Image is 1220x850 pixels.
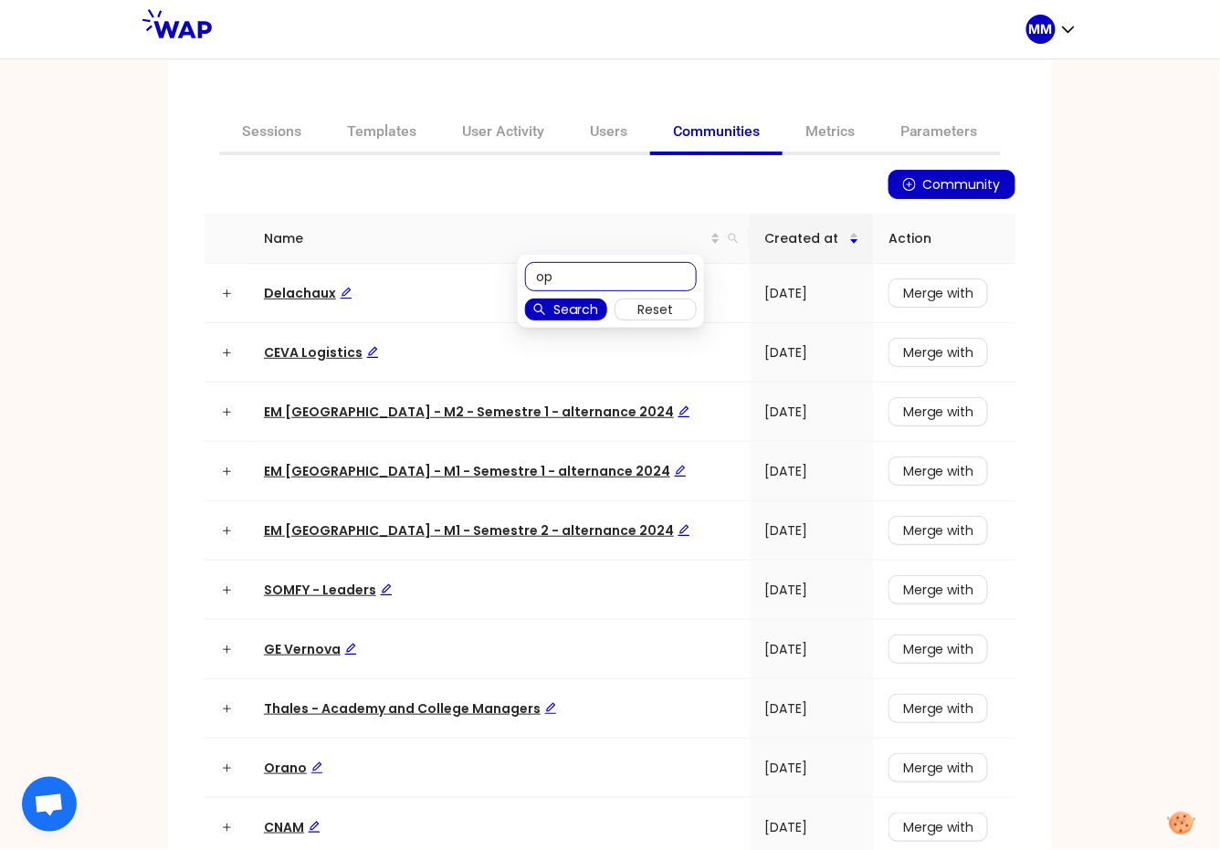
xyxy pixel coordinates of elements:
[903,580,973,600] span: Merge with
[264,581,393,599] span: SOMFY - Leaders
[678,405,690,418] span: edit
[750,739,874,798] td: [DATE]
[724,225,742,252] span: search
[220,464,235,478] button: Expand row
[264,818,321,836] a: CNAMEdit
[728,233,739,244] span: search
[344,639,357,659] div: Edit
[650,111,783,155] a: Communities
[264,284,352,302] span: Delachaux
[344,643,357,656] span: edit
[903,461,973,481] span: Merge with
[903,342,973,362] span: Merge with
[264,343,379,362] span: CEVA Logistics
[1157,801,1206,845] button: Manage your preferences about cookies
[903,698,973,719] span: Merge with
[889,694,988,723] button: Merge with
[750,442,874,501] td: [DATE]
[264,759,323,777] span: Orano
[380,580,393,600] div: Edit
[380,583,393,596] span: edit
[544,698,557,719] div: Edit
[678,520,690,540] div: Edit
[903,639,973,659] span: Merge with
[340,283,352,303] div: Edit
[553,299,598,320] span: Search
[567,111,650,155] a: Users
[903,817,973,837] span: Merge with
[750,561,874,620] td: [DATE]
[264,521,690,540] span: EM [GEOGRAPHIC_DATA] - M1 - Semestre 2 - alternance 2024
[220,820,235,834] button: Expand row
[889,575,988,604] button: Merge with
[923,174,1001,194] span: Community
[220,345,235,360] button: Expand row
[264,581,393,599] a: SOMFY - LeadersEdit
[889,170,1015,199] button: plus-circleCommunity
[308,817,321,837] div: Edit
[264,284,352,302] a: DelachauxEdit
[220,582,235,597] button: Expand row
[889,397,988,426] button: Merge with
[308,821,321,834] span: edit
[264,228,710,248] span: Name
[264,403,690,421] a: EM [GEOGRAPHIC_DATA] - M2 - Semestre 1 - alternance 2024Edit
[889,813,988,842] button: Merge with
[366,346,379,359] span: edit
[220,761,235,775] button: Expand row
[525,262,697,291] input: Search name
[264,462,687,480] a: EM [GEOGRAPHIC_DATA] - M1 - Semestre 1 - alternance 2024Edit
[1029,20,1053,38] p: MM
[874,214,1015,264] th: Action
[889,753,988,782] button: Merge with
[220,404,235,419] button: Expand row
[220,701,235,716] button: Expand row
[324,111,439,155] a: Templates
[889,456,988,486] button: Merge with
[783,111,878,155] a: Metrics
[544,702,557,715] span: edit
[264,818,321,836] span: CNAM
[750,620,874,679] td: [DATE]
[903,758,973,778] span: Merge with
[264,403,690,421] span: EM [GEOGRAPHIC_DATA] - M2 - Semestre 1 - alternance 2024
[264,462,687,480] span: EM [GEOGRAPHIC_DATA] - M1 - Semestre 1 - alternance 2024
[889,278,988,308] button: Merge with
[878,111,1001,155] a: Parameters
[439,111,567,155] a: User Activity
[310,758,323,778] div: Edit
[750,264,874,323] td: [DATE]
[22,777,77,832] a: Ouvrir le chat
[366,342,379,362] div: Edit
[220,523,235,538] button: Expand row
[264,640,357,658] span: GE Vernova
[340,287,352,299] span: edit
[903,402,973,422] span: Merge with
[637,299,673,320] span: Reset
[903,178,916,193] span: plus-circle
[889,516,988,545] button: Merge with
[674,465,687,477] span: edit
[264,699,557,718] span: Thales - Academy and College Managers
[678,524,690,537] span: edit
[264,343,379,362] a: CEVA LogisticsEdit
[889,635,988,664] button: Merge with
[264,521,690,540] a: EM [GEOGRAPHIC_DATA] - M1 - Semestre 2 - alternance 2024Edit
[750,679,874,739] td: [DATE]
[750,383,874,442] td: [DATE]
[889,338,988,367] button: Merge with
[750,323,874,383] td: [DATE]
[1026,15,1078,44] button: MM
[903,520,973,540] span: Merge with
[264,759,323,777] a: OranoEdit
[264,699,557,718] a: Thales - Academy and College ManagersEdit
[678,402,690,422] div: Edit
[615,299,697,320] button: Reset
[674,461,687,481] div: Edit
[220,286,235,300] button: Expand row
[533,303,546,318] span: search
[764,228,849,248] span: Created at
[264,640,357,658] a: GE VernovaEdit
[220,642,235,656] button: Expand row
[219,111,324,155] a: Sessions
